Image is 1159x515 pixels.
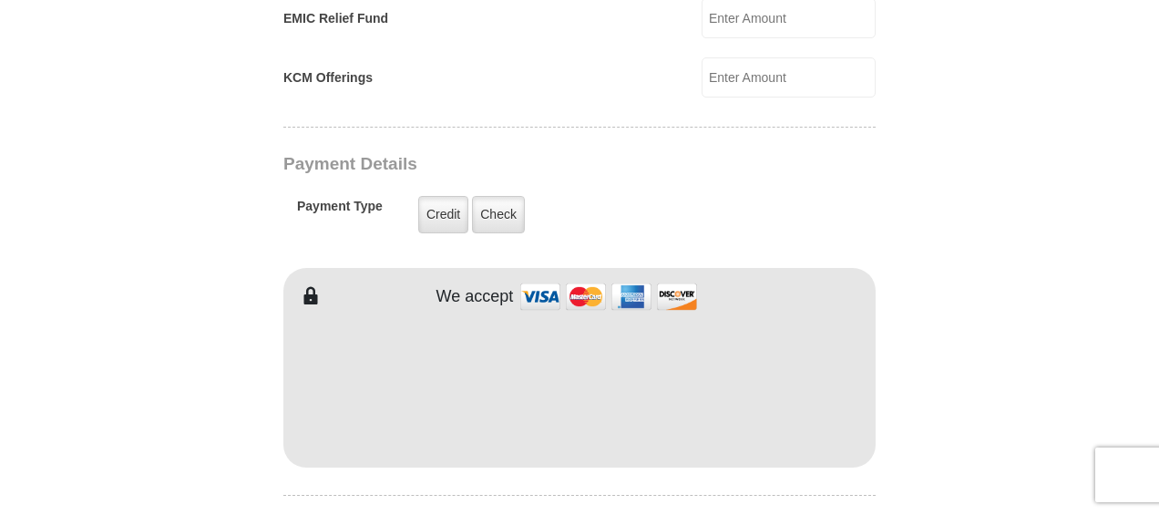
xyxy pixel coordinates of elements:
img: credit cards accepted [518,277,700,316]
label: EMIC Relief Fund [283,9,388,28]
input: Enter Amount [702,57,876,98]
h4: We accept [436,287,514,307]
label: Check [472,196,525,233]
label: Credit [418,196,468,233]
label: KCM Offerings [283,68,373,88]
h3: Payment Details [283,154,748,175]
h5: Payment Type [297,199,383,223]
